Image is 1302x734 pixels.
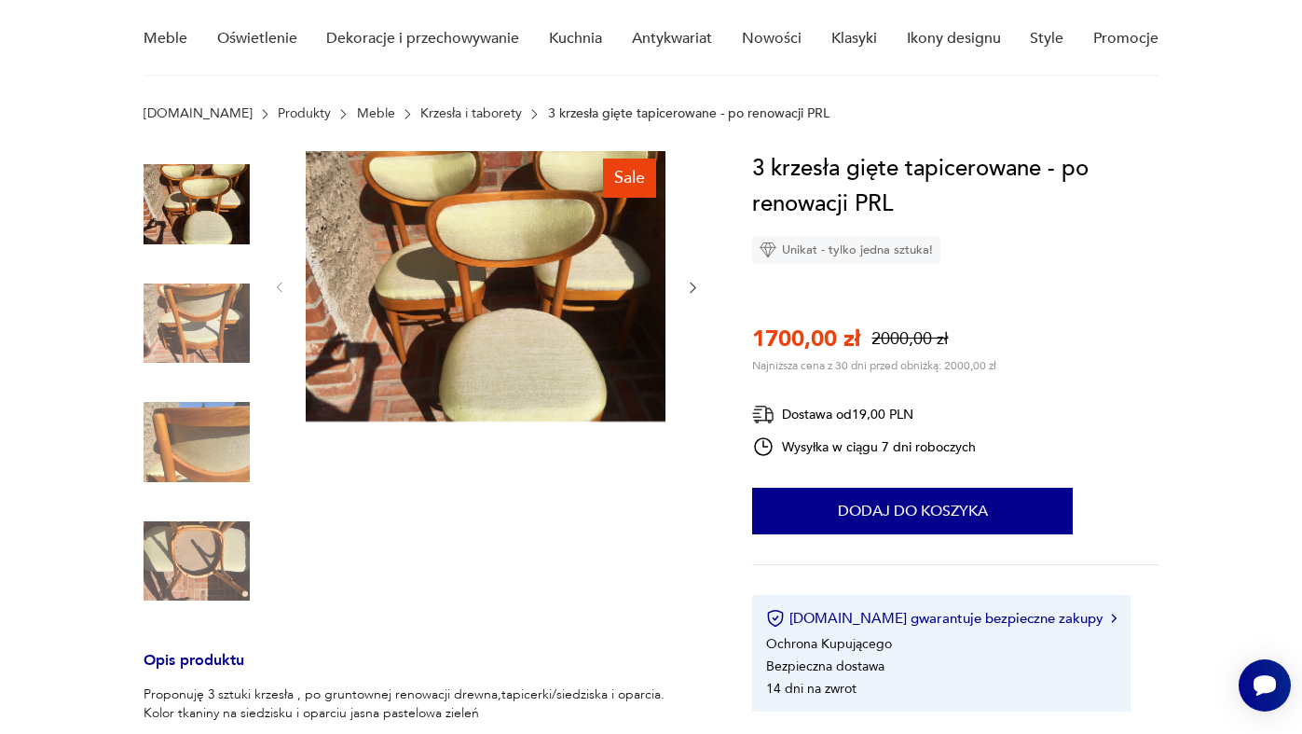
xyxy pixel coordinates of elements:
[144,389,250,495] img: Zdjęcie produktu 3 krzesła gięte tapicerowane - po renowacji PRL
[871,327,948,351] p: 2000,00 zł
[752,403,774,426] img: Ikona dostawy
[144,655,708,686] h3: Opis produktu
[752,151,1158,222] h1: 3 krzesła gięte tapicerowane - po renowacji PRL
[766,635,892,653] li: Ochrona Kupującego
[144,686,665,723] p: Proponuję 3 sztuki krzesła , po gruntownej renowacji drewna,tapicerki/siedziska i oparcia. Kolor ...
[752,236,940,264] div: Unikat - tylko jedna sztuka!
[766,609,785,628] img: Ikona certyfikatu
[144,270,250,377] img: Zdjęcie produktu 3 krzesła gięte tapicerowane - po renowacji PRL
[278,106,331,121] a: Produkty
[1239,659,1291,712] iframe: Smartsupp widget button
[326,3,519,75] a: Dekoracje i przechowywanie
[548,106,829,121] p: 3 krzesła gięte tapicerowane - po renowacji PRL
[752,324,860,354] p: 1700,00 zł
[760,242,776,258] img: Ikona diamentu
[217,3,297,75] a: Oświetlenie
[1093,3,1158,75] a: Promocje
[752,403,976,426] div: Dostawa od 19,00 PLN
[144,508,250,615] img: Zdjęcie produktu 3 krzesła gięte tapicerowane - po renowacji PRL
[1111,614,1117,623] img: Ikona strzałki w prawo
[357,106,395,121] a: Meble
[766,680,857,698] li: 14 dni na zwrot
[1030,3,1063,75] a: Style
[752,358,996,373] p: Najniższa cena z 30 dni przed obniżką: 2000,00 zł
[831,3,877,75] a: Klasyki
[549,3,602,75] a: Kuchnia
[420,106,522,121] a: Krzesła i taborety
[907,3,1001,75] a: Ikony designu
[742,3,802,75] a: Nowości
[144,3,187,75] a: Meble
[603,159,656,198] div: Sale
[144,151,250,257] img: Zdjęcie produktu 3 krzesła gięte tapicerowane - po renowacji PRL
[752,488,1073,534] button: Dodaj do koszyka
[306,151,665,422] img: Zdjęcie produktu 3 krzesła gięte tapicerowane - po renowacji PRL
[752,436,976,458] div: Wysyłka w ciągu 7 dni roboczych
[632,3,712,75] a: Antykwariat
[766,658,884,675] li: Bezpieczna dostawa
[144,106,253,121] a: [DOMAIN_NAME]
[766,609,1116,628] button: [DOMAIN_NAME] gwarantuje bezpieczne zakupy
